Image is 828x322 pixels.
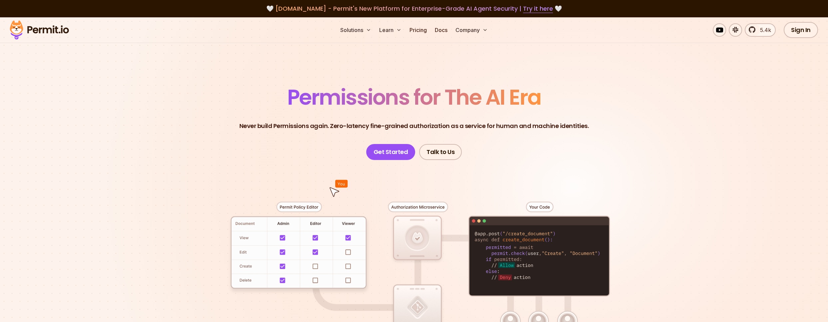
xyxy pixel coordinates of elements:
img: Permit logo [7,19,72,41]
a: Talk to Us [419,144,462,160]
p: Never build Permissions again. Zero-latency fine-grained authorization as a service for human and... [239,121,589,131]
span: 5.4k [756,26,771,34]
a: Get Started [366,144,415,160]
button: Learn [377,23,404,37]
a: Docs [432,23,450,37]
div: 🤍 🤍 [16,4,812,13]
span: [DOMAIN_NAME] - Permit's New Platform for Enterprise-Grade AI Agent Security | [275,4,553,13]
a: 5.4k [745,23,776,37]
a: Sign In [784,22,818,38]
a: Pricing [407,23,429,37]
button: Solutions [338,23,374,37]
button: Company [453,23,490,37]
a: Try it here [523,4,553,13]
span: Permissions for The AI Era [287,82,541,112]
